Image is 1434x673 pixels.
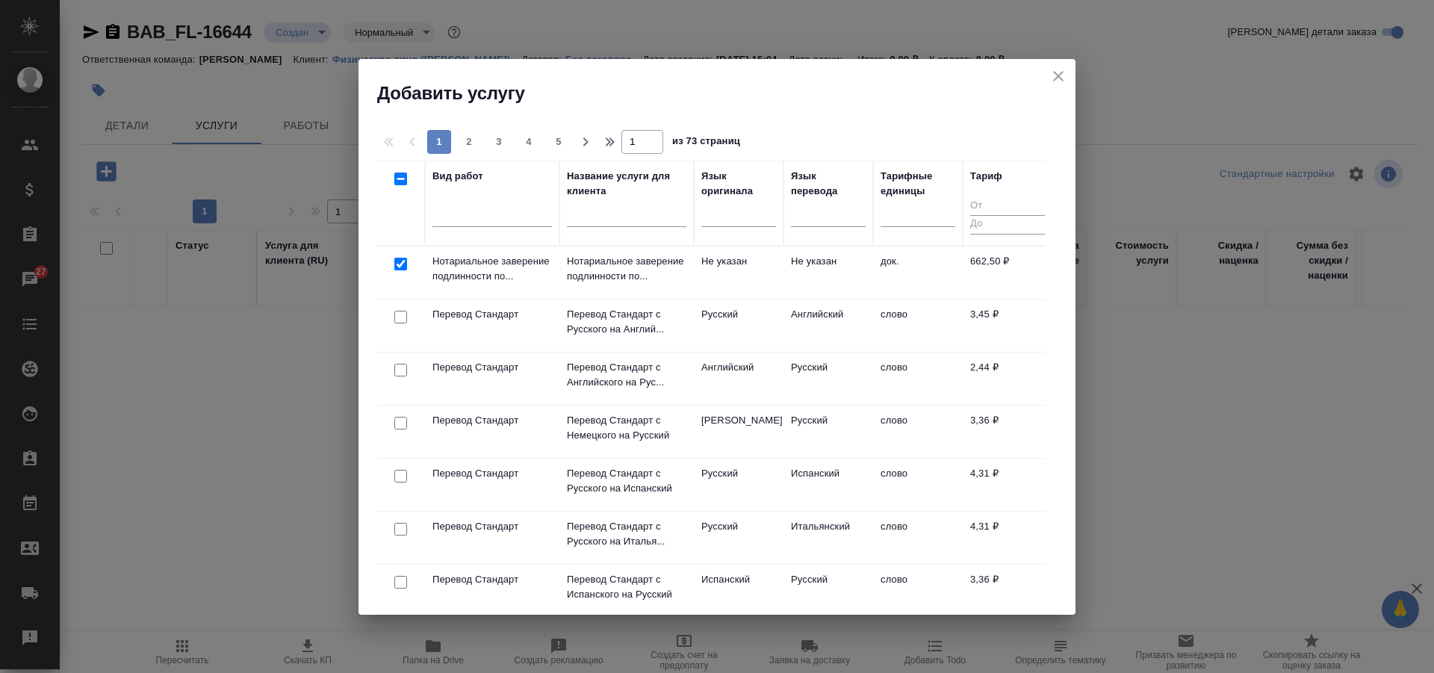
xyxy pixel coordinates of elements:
p: Нотариальное заверение подлинности по... [567,254,686,284]
td: слово [873,459,963,511]
button: 3 [487,130,511,154]
p: Перевод Стандарт с Русского на Испанский [567,466,686,496]
td: Русский [694,512,783,564]
p: Перевод Стандарт с Немецкого на Русский [567,413,686,443]
td: Русский [694,300,783,352]
p: Нотариальное заверение подлинности по... [432,254,552,284]
button: close [1047,65,1070,87]
p: Перевод Стандарт с Испанского на Русский [567,572,686,602]
span: из 73 страниц [672,132,740,154]
td: Русский [783,353,873,405]
button: 2 [457,130,481,154]
h2: Добавить услугу [377,81,1075,105]
span: 2 [457,134,481,149]
span: 3 [487,134,511,149]
td: Не указан [783,246,873,299]
div: Тариф [970,169,1002,184]
td: Испанский [694,565,783,617]
td: Не указан [694,246,783,299]
div: Язык оригинала [701,169,776,199]
p: Перевод Стандарт [432,360,552,375]
p: Перевод Стандарт с Английского на Рус... [567,360,686,390]
p: Перевод Стандарт [432,466,552,481]
td: 3,45 ₽ [963,300,1052,352]
td: слово [873,565,963,617]
td: слово [873,406,963,458]
td: Испанский [783,459,873,511]
div: Язык перевода [791,169,866,199]
p: Перевод Стандарт [432,307,552,322]
div: Название услуги для клиента [567,169,686,199]
td: 4,31 ₽ [963,512,1052,564]
td: Русский [783,565,873,617]
td: Русский [783,406,873,458]
td: док. [873,246,963,299]
td: слово [873,353,963,405]
td: 662,50 ₽ [963,246,1052,299]
span: 4 [517,134,541,149]
td: [PERSON_NAME] [694,406,783,458]
td: слово [873,512,963,564]
td: слово [873,300,963,352]
p: Перевод Стандарт [432,519,552,534]
td: Английский [783,300,873,352]
td: 3,36 ₽ [963,565,1052,617]
td: 3,36 ₽ [963,406,1052,458]
td: 2,44 ₽ [963,353,1052,405]
p: Перевод Стандарт [432,413,552,428]
div: Вид работ [432,169,483,184]
div: Тарифные единицы [881,169,955,199]
td: 4,31 ₽ [963,459,1052,511]
input: До [970,215,1045,234]
td: Итальянский [783,512,873,564]
p: Перевод Стандарт с Русского на Англий... [567,307,686,337]
button: 4 [517,130,541,154]
p: Перевод Стандарт [432,572,552,587]
span: 5 [547,134,571,149]
button: 5 [547,130,571,154]
td: Английский [694,353,783,405]
p: Перевод Стандарт с Русского на Италья... [567,519,686,549]
input: От [970,197,1045,216]
td: Русский [694,459,783,511]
